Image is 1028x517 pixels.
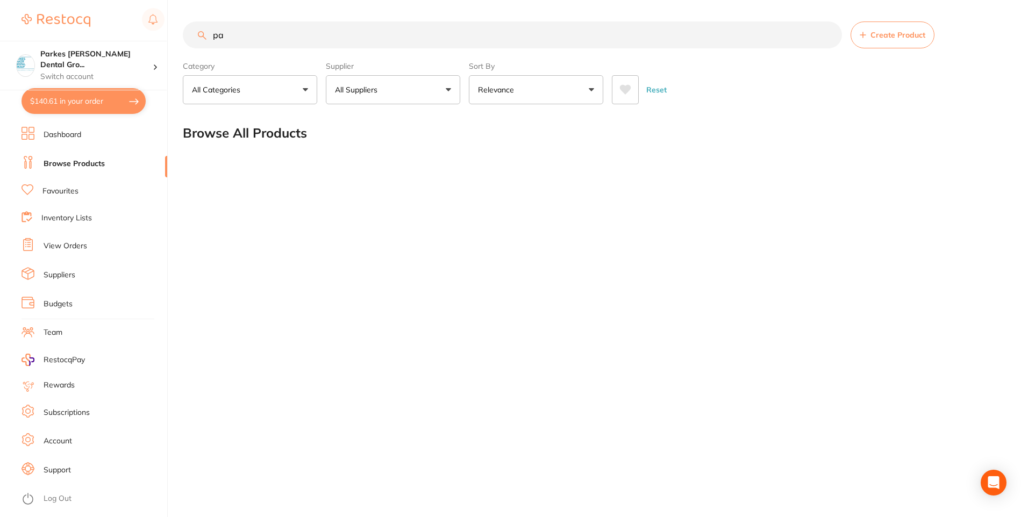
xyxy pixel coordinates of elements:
[22,14,90,27] img: Restocq Logo
[40,49,153,70] h4: Parkes Baker Dental Group
[22,88,146,114] button: $140.61 in your order
[41,213,92,224] a: Inventory Lists
[870,31,925,39] span: Create Product
[44,159,105,169] a: Browse Products
[44,493,72,504] a: Log Out
[44,130,81,140] a: Dashboard
[981,470,1006,496] div: Open Intercom Messenger
[326,61,460,71] label: Supplier
[42,186,78,197] a: Favourites
[183,21,842,48] input: Search Products
[478,84,518,95] p: Relevance
[22,491,164,508] button: Log Out
[44,299,73,310] a: Budgets
[326,75,460,104] button: All Suppliers
[335,84,382,95] p: All Suppliers
[44,355,85,365] span: RestocqPay
[469,61,603,71] label: Sort By
[183,61,317,71] label: Category
[44,270,75,281] a: Suppliers
[44,241,87,252] a: View Orders
[44,436,72,447] a: Account
[22,8,90,33] a: Restocq Logo
[192,84,245,95] p: All Categories
[22,354,34,366] img: RestocqPay
[469,75,603,104] button: Relevance
[643,75,670,104] button: Reset
[183,126,307,141] h2: Browse All Products
[183,75,317,104] button: All Categories
[851,21,934,48] button: Create Product
[44,407,90,418] a: Subscriptions
[44,465,71,476] a: Support
[17,55,34,73] img: Parkes Baker Dental Group
[44,327,62,338] a: Team
[22,354,85,366] a: RestocqPay
[40,71,153,82] p: Switch account
[44,380,75,391] a: Rewards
